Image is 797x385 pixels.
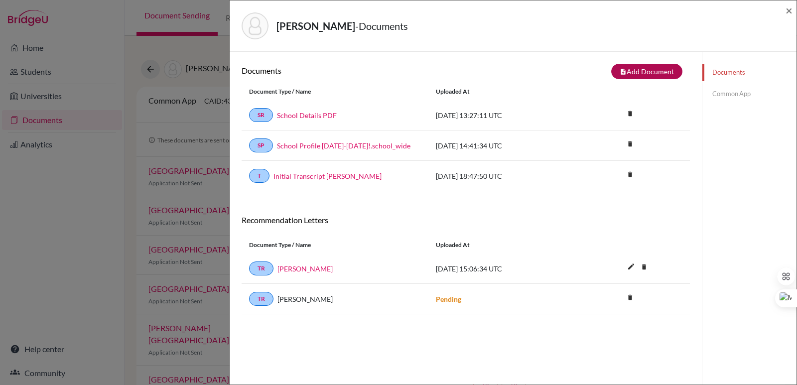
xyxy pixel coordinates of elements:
[623,167,638,182] i: delete
[623,108,638,121] a: delete
[242,87,428,96] div: Document Type / Name
[786,4,793,16] button: Close
[355,20,408,32] span: - Documents
[242,66,466,75] h6: Documents
[620,68,627,75] i: note_add
[242,241,428,250] div: Document Type / Name
[623,106,638,121] i: delete
[436,295,461,303] strong: Pending
[276,20,355,32] strong: [PERSON_NAME]
[702,85,797,103] a: Common App
[623,136,638,151] i: delete
[249,108,273,122] a: SR
[702,64,797,81] a: Documents
[623,290,638,305] i: delete
[249,169,269,183] a: T
[428,110,578,121] div: [DATE] 13:27:11 UTC
[623,291,638,305] a: delete
[623,260,640,275] button: edit
[277,110,337,121] a: School Details PDF
[637,259,652,274] i: delete
[611,64,682,79] button: note_addAdd Document
[623,258,639,274] i: edit
[623,168,638,182] a: delete
[277,294,333,304] span: [PERSON_NAME]
[277,263,333,274] a: [PERSON_NAME]
[623,138,638,151] a: delete
[428,171,578,181] div: [DATE] 18:47:50 UTC
[249,138,273,152] a: SP
[428,241,578,250] div: Uploaded at
[242,215,690,225] h6: Recommendation Letters
[249,261,273,275] a: TR
[428,87,578,96] div: Uploaded at
[786,3,793,17] span: ×
[277,140,410,151] a: School Profile [DATE]-[DATE]!.school_wide
[637,261,652,274] a: delete
[249,292,273,306] a: TR
[273,171,382,181] a: Initial Transcript [PERSON_NAME]
[436,264,502,273] span: [DATE] 15:06:34 UTC
[428,140,578,151] div: [DATE] 14:41:34 UTC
